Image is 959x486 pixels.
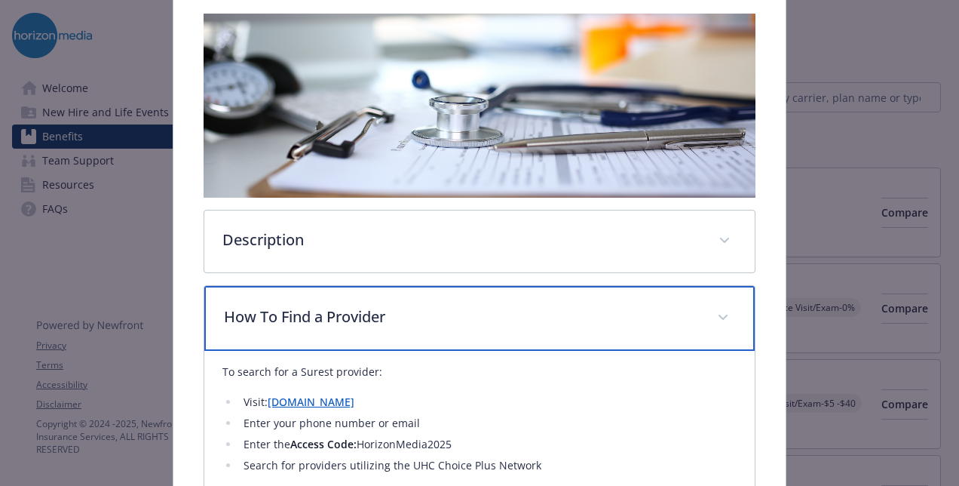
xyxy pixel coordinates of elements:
[239,457,737,475] li: Search for providers utilizing the UHC Choice Plus Network
[290,437,357,451] strong: Access Code:
[239,414,737,432] li: Enter your phone number or email
[224,306,699,328] p: How To Find a Provider
[239,393,737,411] li: Visit:
[239,435,737,454] li: Enter the HorizonMedia2025
[204,14,755,198] img: banner
[222,363,737,381] p: To search for a Surest provider:
[222,229,700,251] p: Description
[204,211,755,272] div: Description
[204,286,755,351] div: How To Find a Provider
[268,395,354,409] a: [DOMAIN_NAME]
